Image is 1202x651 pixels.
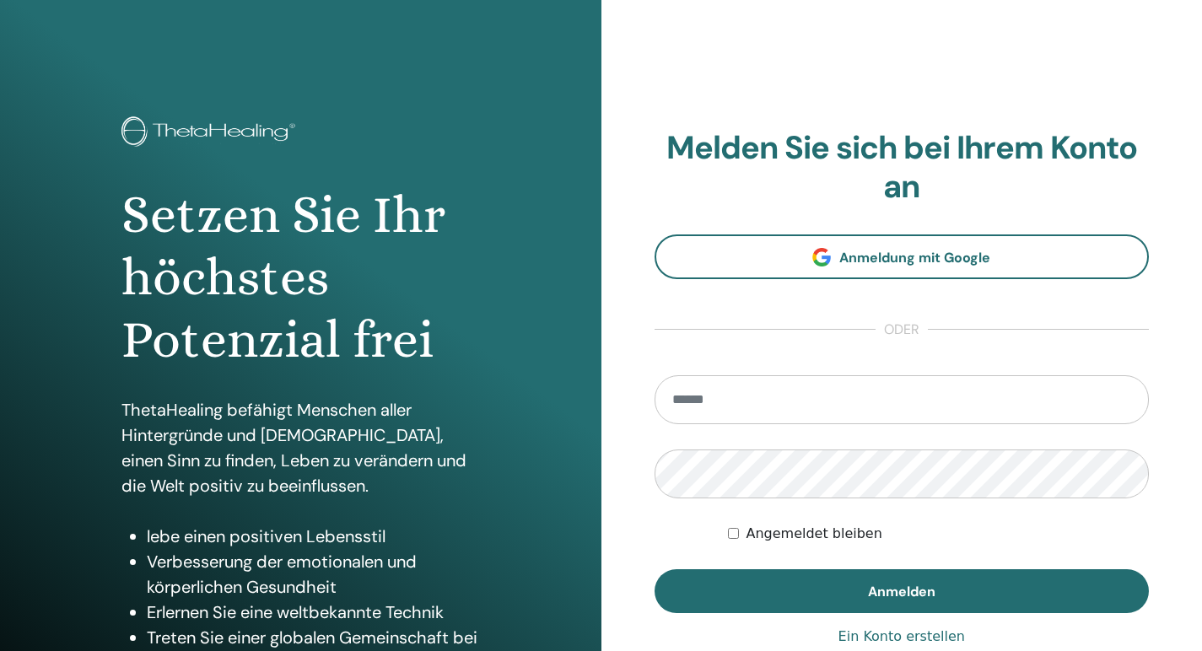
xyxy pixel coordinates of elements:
[728,524,1149,544] div: Keep me authenticated indefinitely or until I manually logout
[838,627,965,647] a: Ein Konto erstellen
[147,600,480,625] li: Erlernen Sie eine weltbekannte Technik
[655,234,1150,279] a: Anmeldung mit Google
[655,129,1150,206] h2: Melden Sie sich bei Ihrem Konto an
[147,524,480,549] li: lebe einen positiven Lebensstil
[655,569,1150,613] button: Anmelden
[121,397,480,498] p: ThetaHealing befähigt Menschen aller Hintergründe und [DEMOGRAPHIC_DATA], einen Sinn zu finden, L...
[868,583,935,600] span: Anmelden
[147,625,480,650] li: Treten Sie einer globalen Gemeinschaft bei
[121,184,480,372] h1: Setzen Sie Ihr höchstes Potenzial frei
[839,249,990,266] span: Anmeldung mit Google
[876,320,928,340] span: oder
[147,549,480,600] li: Verbesserung der emotionalen und körperlichen Gesundheit
[746,524,881,544] label: Angemeldet bleiben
